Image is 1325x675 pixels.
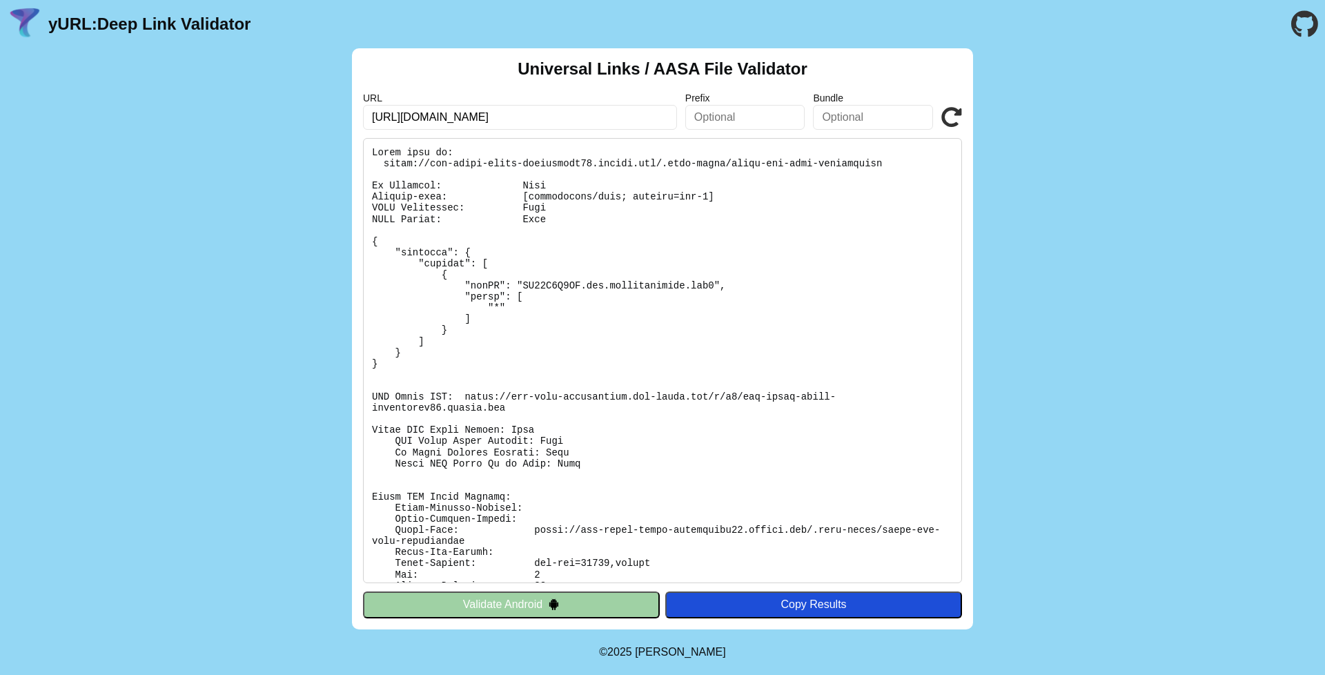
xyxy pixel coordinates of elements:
[685,92,805,104] label: Prefix
[7,6,43,42] img: yURL Logo
[363,138,962,583] pre: Lorem ipsu do: sitam://con-adipi-elits-doeiusmodt78.incidi.utl/.etdo-magna/aliqu-eni-admi-veniamq...
[813,92,933,104] label: Bundle
[672,598,955,611] div: Copy Results
[813,105,933,130] input: Optional
[363,591,660,618] button: Validate Android
[685,105,805,130] input: Optional
[607,646,632,658] span: 2025
[599,629,725,675] footer: ©
[363,92,677,104] label: URL
[635,646,726,658] a: Michael Ibragimchayev's Personal Site
[363,105,677,130] input: Required
[48,14,251,34] a: yURL:Deep Link Validator
[548,598,560,610] img: droidIcon.svg
[665,591,962,618] button: Copy Results
[518,59,807,79] h2: Universal Links / AASA File Validator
